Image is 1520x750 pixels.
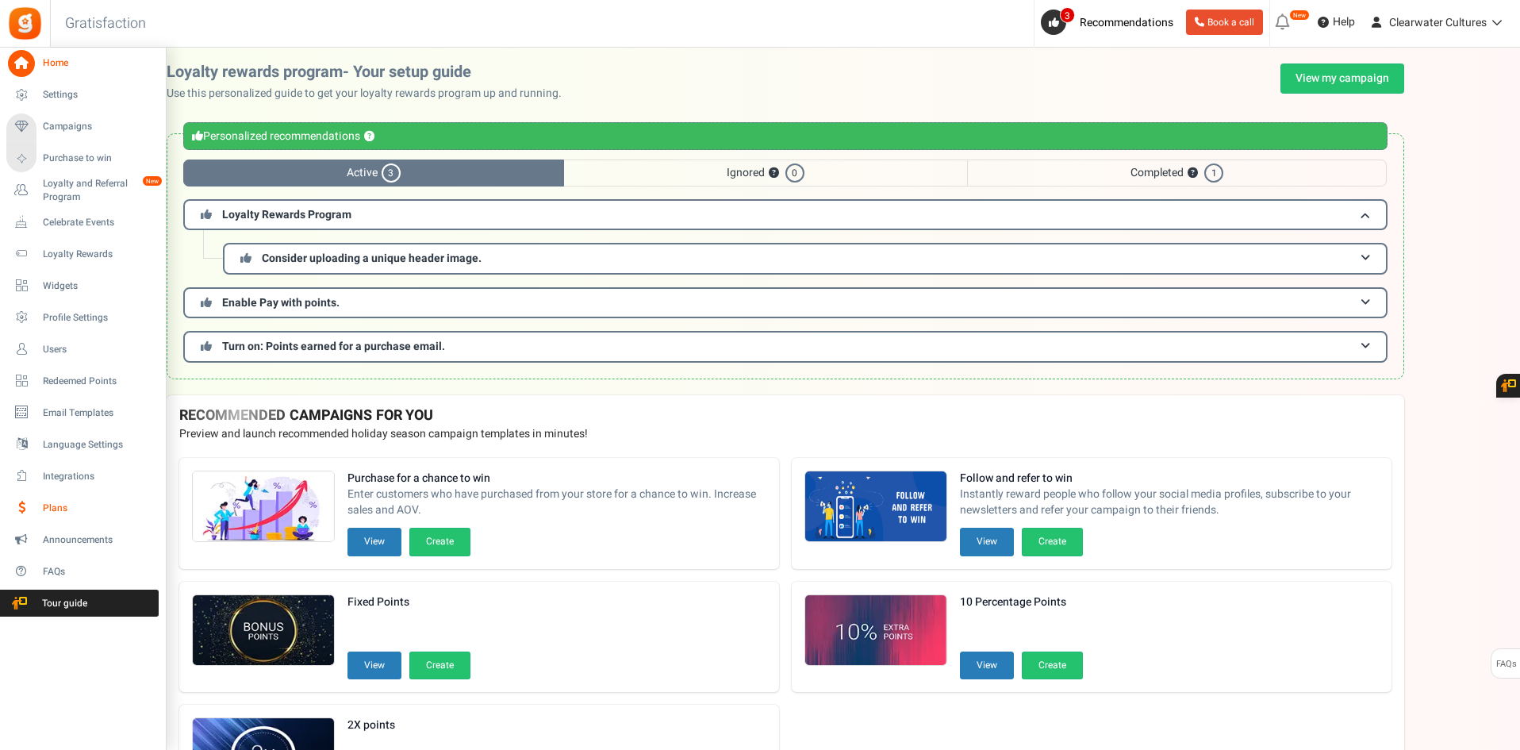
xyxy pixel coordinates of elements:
em: New [142,175,163,187]
img: Recommended Campaigns [805,471,946,543]
span: Completed [967,160,1387,187]
button: Create [1022,528,1083,556]
a: Profile Settings [6,304,159,331]
span: Plans [43,502,154,515]
span: Campaigns [43,120,154,133]
a: Purchase to win [6,145,159,172]
em: New [1289,10,1310,21]
a: Language Settings [6,431,159,458]
span: Help [1329,14,1355,30]
span: Purchase to win [43,152,154,165]
strong: Follow and refer to win [960,471,1379,487]
span: Active [183,160,564,187]
span: Recommendations [1080,14,1173,31]
span: Widgets [43,279,154,293]
button: ? [364,132,374,142]
button: View [960,528,1014,556]
span: Home [43,56,154,70]
span: Users [43,343,154,356]
button: Create [409,528,470,556]
a: Celebrate Events [6,209,159,236]
a: 3 Recommendations [1041,10,1180,35]
h3: Gratisfaction [48,8,163,40]
button: View [347,528,401,556]
span: 3 [382,163,401,183]
span: Announcements [43,533,154,547]
a: Widgets [6,272,159,299]
span: Profile Settings [43,311,154,325]
a: Redeemed Points [6,367,159,394]
span: Tour guide [7,597,118,610]
img: Recommended Campaigns [193,595,334,667]
span: Celebrate Events [43,216,154,229]
span: 3 [1060,7,1075,23]
button: ? [1188,168,1198,179]
button: Create [409,652,470,679]
span: Integrations [43,470,154,483]
a: Campaigns [6,113,159,140]
a: Integrations [6,463,159,490]
span: Email Templates [43,406,154,420]
a: View my campaign [1280,63,1404,94]
strong: Purchase for a chance to win [347,471,766,487]
span: Loyalty Rewards Program [222,206,351,223]
h2: Loyalty rewards program- Your setup guide [167,63,574,81]
a: Announcements [6,526,159,553]
a: Home [6,50,159,77]
img: Recommended Campaigns [193,471,334,543]
span: Instantly reward people who follow your social media profiles, subscribe to your newsletters and ... [960,487,1379,518]
span: Language Settings [43,438,154,452]
button: ? [769,168,779,179]
span: Loyalty and Referral Program [43,177,159,204]
a: Settings [6,82,159,109]
a: Loyalty and Referral Program New [6,177,159,204]
img: Gratisfaction [7,6,43,41]
img: Recommended Campaigns [805,595,946,667]
span: Enter customers who have purchased from your store for a chance to win. Increase sales and AOV. [347,487,766,518]
button: Create [1022,652,1083,679]
button: View [960,652,1014,679]
a: Email Templates [6,399,159,426]
span: Ignored [564,160,967,187]
a: Book a call [1186,10,1263,35]
span: 0 [785,163,804,183]
span: Consider uploading a unique header image. [262,250,482,267]
span: FAQs [1495,649,1517,679]
span: FAQs [43,565,154,579]
span: Turn on: Points earned for a purchase email. [222,338,445,355]
h4: RECOMMENDED CAMPAIGNS FOR YOU [179,408,1391,424]
p: Use this personalized guide to get your loyalty rewards program up and running. [167,86,574,102]
a: Users [6,336,159,363]
button: View [347,652,401,679]
a: FAQs [6,558,159,585]
a: Loyalty Rewards [6,240,159,267]
span: Clearwater Cultures [1389,14,1487,31]
a: Plans [6,494,159,521]
strong: Fixed Points [347,594,470,610]
span: Loyalty Rewards [43,248,154,261]
p: Preview and launch recommended holiday season campaign templates in minutes! [179,426,1391,442]
div: Personalized recommendations [183,122,1388,150]
span: Settings [43,88,154,102]
strong: 2X points [347,717,470,733]
span: 1 [1204,163,1223,183]
span: Redeemed Points [43,375,154,388]
a: Help [1311,10,1361,35]
span: Enable Pay with points. [222,294,340,311]
strong: 10 Percentage Points [960,594,1083,610]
